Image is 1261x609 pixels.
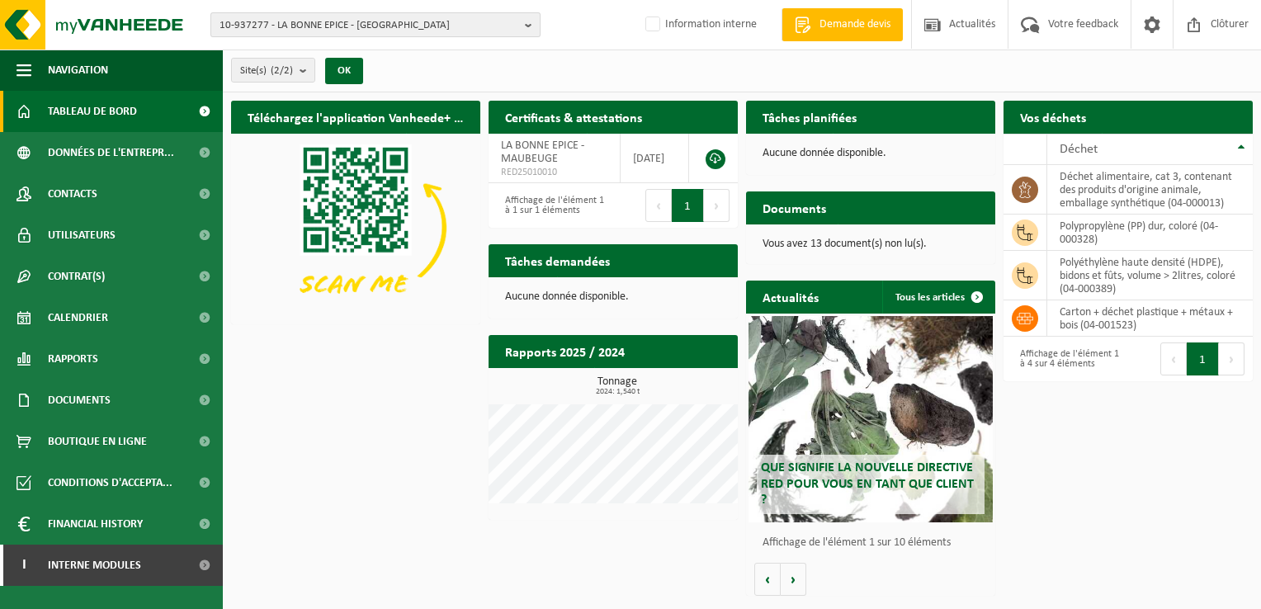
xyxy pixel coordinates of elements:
[1187,342,1219,375] button: 1
[489,335,641,367] h2: Rapports 2025 / 2024
[594,367,736,400] a: Consulter les rapports
[1047,165,1253,215] td: déchet alimentaire, cat 3, contenant des produits d'origine animale, emballage synthétique (04-00...
[746,191,843,224] h2: Documents
[754,563,781,596] button: Vorige
[48,297,108,338] span: Calendrier
[48,132,174,173] span: Données de l'entrepr...
[271,65,293,76] count: (2/2)
[815,17,895,33] span: Demande devis
[749,316,993,522] a: Que signifie la nouvelle directive RED pour vous en tant que client ?
[240,59,293,83] span: Site(s)
[672,189,704,222] button: 1
[746,101,873,133] h2: Tâches planifiées
[497,388,738,396] span: 2024: 1,540 t
[48,215,116,256] span: Utilisateurs
[48,421,147,462] span: Boutique en ligne
[781,563,806,596] button: Volgende
[621,134,689,183] td: [DATE]
[48,503,143,545] span: Financial History
[1219,342,1244,375] button: Next
[325,58,363,84] button: OK
[501,139,584,165] span: LA BONNE EPICE - MAUBEUGE
[497,187,605,224] div: Affichage de l'élément 1 à 1 sur 1 éléments
[489,101,659,133] h2: Certificats & attestations
[1160,342,1187,375] button: Previous
[210,12,541,37] button: 10-937277 - LA BONNE EPICE - [GEOGRAPHIC_DATA]
[501,166,607,179] span: RED25010010
[1012,341,1120,377] div: Affichage de l'élément 1 à 4 sur 4 éléments
[17,545,31,586] span: I
[763,148,979,159] p: Aucune donnée disponible.
[782,8,903,41] a: Demande devis
[231,101,480,133] h2: Téléchargez l'application Vanheede+ maintenant!
[48,462,172,503] span: Conditions d'accepta...
[231,134,480,321] img: Download de VHEPlus App
[1047,300,1253,337] td: carton + déchet plastique + métaux + bois (04-001523)
[882,281,994,314] a: Tous les articles
[1047,251,1253,300] td: polyéthylène haute densité (HDPE), bidons et fûts, volume > 2litres, coloré (04-000389)
[1004,101,1103,133] h2: Vos déchets
[505,291,721,303] p: Aucune donnée disponible.
[48,380,111,421] span: Documents
[642,12,757,37] label: Information interne
[704,189,730,222] button: Next
[497,376,738,396] h3: Tonnage
[48,173,97,215] span: Contacts
[763,238,979,250] p: Vous avez 13 document(s) non lu(s).
[1060,143,1098,156] span: Déchet
[48,50,108,91] span: Navigation
[48,545,141,586] span: Interne modules
[48,91,137,132] span: Tableau de bord
[645,189,672,222] button: Previous
[746,281,835,313] h2: Actualités
[763,537,987,549] p: Affichage de l'élément 1 sur 10 éléments
[1047,215,1253,251] td: polypropylène (PP) dur, coloré (04-000328)
[48,338,98,380] span: Rapports
[231,58,315,83] button: Site(s)(2/2)
[220,13,518,38] span: 10-937277 - LA BONNE EPICE - [GEOGRAPHIC_DATA]
[489,244,626,276] h2: Tâches demandées
[761,461,974,506] span: Que signifie la nouvelle directive RED pour vous en tant que client ?
[48,256,105,297] span: Contrat(s)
